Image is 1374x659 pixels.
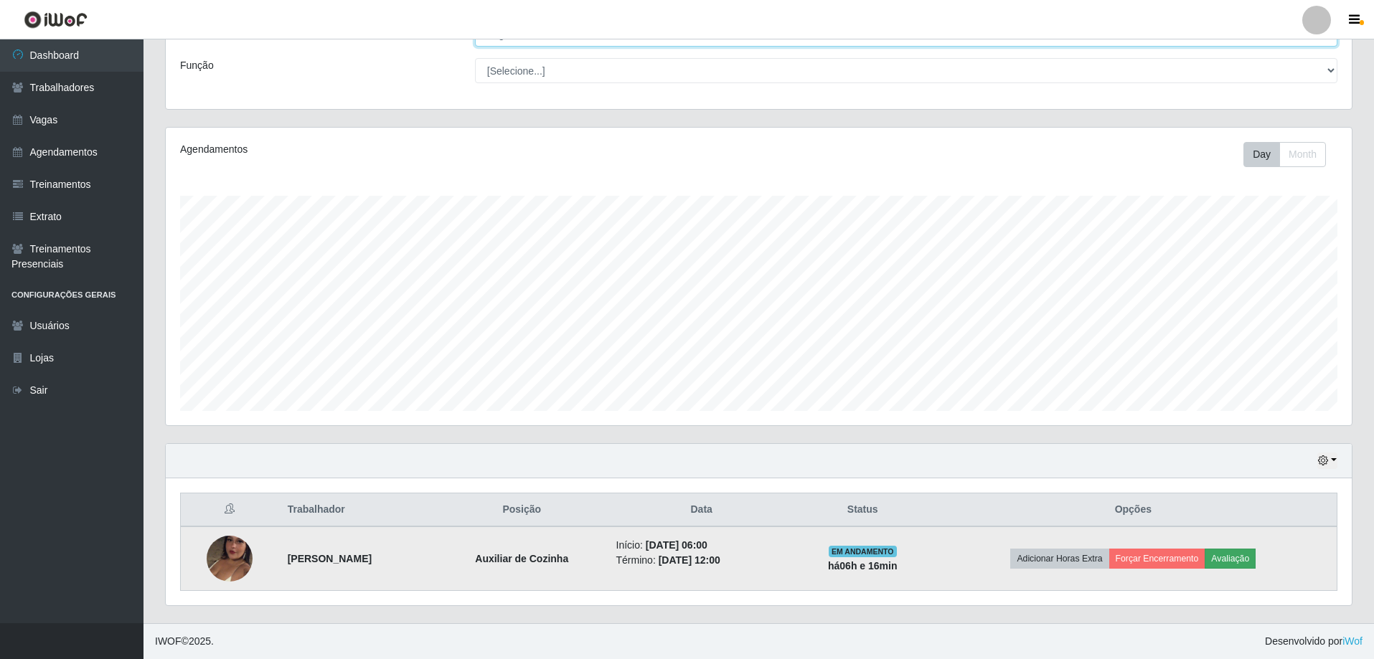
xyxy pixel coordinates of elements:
span: © 2025 . [155,634,214,649]
button: Forçar Encerramento [1109,549,1205,569]
strong: há 06 h e 16 min [828,560,898,572]
button: Day [1243,142,1280,167]
img: CoreUI Logo [24,11,88,29]
span: IWOF [155,635,182,647]
strong: Auxiliar de Cozinha [475,553,568,564]
div: First group [1243,142,1326,167]
time: [DATE] 06:00 [646,539,707,551]
time: [DATE] 12:00 [659,554,720,566]
button: Avaliação [1205,549,1256,569]
div: Agendamentos [180,142,650,157]
span: EM ANDAMENTO [829,546,897,557]
span: Desenvolvido por [1265,634,1363,649]
label: Função [180,58,214,73]
li: Término: [616,553,787,568]
div: Toolbar with button groups [1243,142,1337,167]
a: iWof [1342,635,1363,647]
th: Trabalhador [279,493,436,527]
th: Opções [930,493,1337,527]
li: Início: [616,538,787,553]
button: Month [1279,142,1326,167]
button: Adicionar Horas Extra [1010,549,1109,569]
th: Status [796,493,930,527]
strong: [PERSON_NAME] [288,553,372,564]
th: Posição [436,493,608,527]
th: Data [608,493,796,527]
img: 1735344117516.jpeg [207,518,253,599]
